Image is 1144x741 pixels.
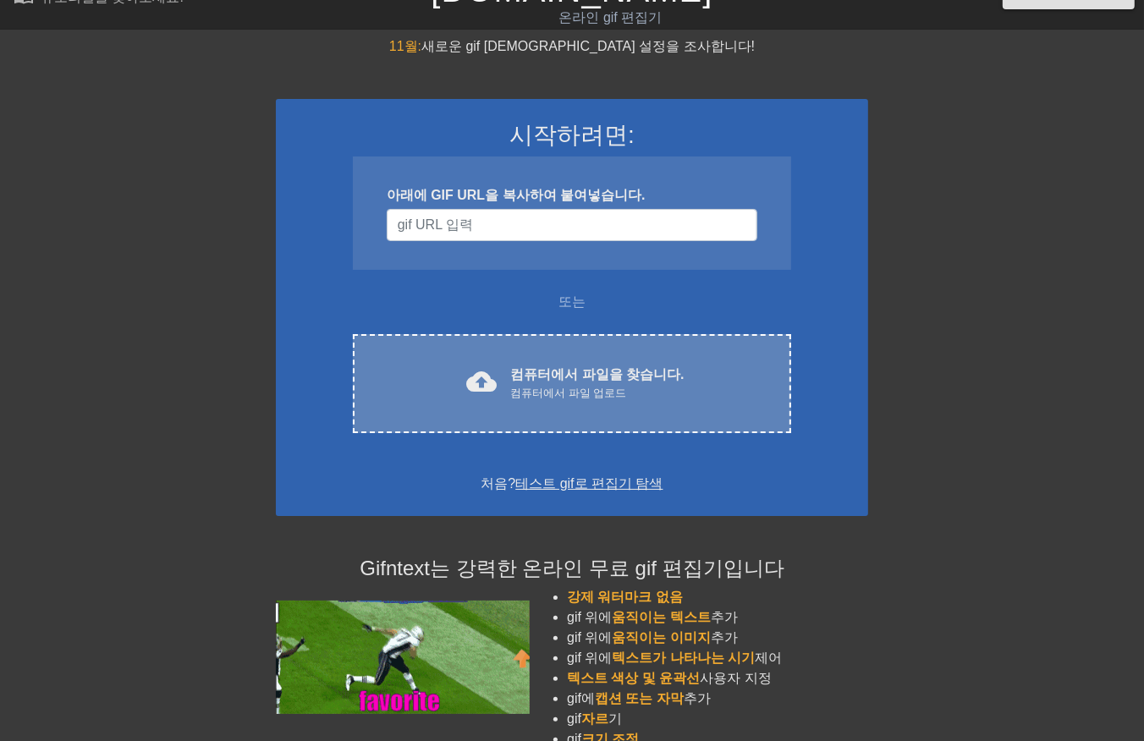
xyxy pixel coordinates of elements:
[320,292,824,312] div: 또는
[567,671,700,685] span: 텍스트 색상 및 윤곽선
[567,668,868,689] li: 사용자 지정
[510,385,684,402] div: 컴퓨터에서 파일 업로드
[298,474,846,494] div: 처음?
[567,689,868,709] li: gif에 추가
[567,709,868,729] li: gif 기
[567,648,868,668] li: gif 위에 제어
[567,628,868,648] li: gif 위에 추가
[567,607,868,628] li: gif 위에 추가
[613,650,756,665] span: 텍스트가 나타나는 시기
[276,36,868,57] div: 새로운 gif [DEMOGRAPHIC_DATA] 설정을 조사합니다!
[510,367,684,381] font: 컴퓨터에서 파일을 찾습니다.
[298,121,846,150] h3: 시작하려면:
[581,711,608,726] span: 자르
[613,630,711,645] span: 움직이는 이미지
[613,610,711,624] span: 움직이는 텍스트
[276,601,530,714] img: football_small.gif
[567,590,683,604] span: 강제 워터마크 없음
[390,8,832,28] div: 온라인 gif 편집기
[276,557,868,581] h4: Gifntext는 강력한 온라인 무료 gif 편집기입니다
[515,476,663,491] a: 테스트 gif로 편집기 탐색
[387,185,757,206] div: 아래에 GIF URL을 복사하여 붙여넣습니다.
[389,39,421,53] span: 11월:
[595,691,684,705] span: 캡션 또는 자막
[466,366,497,397] span: cloud_upload
[387,209,757,241] input: 사용자 이름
